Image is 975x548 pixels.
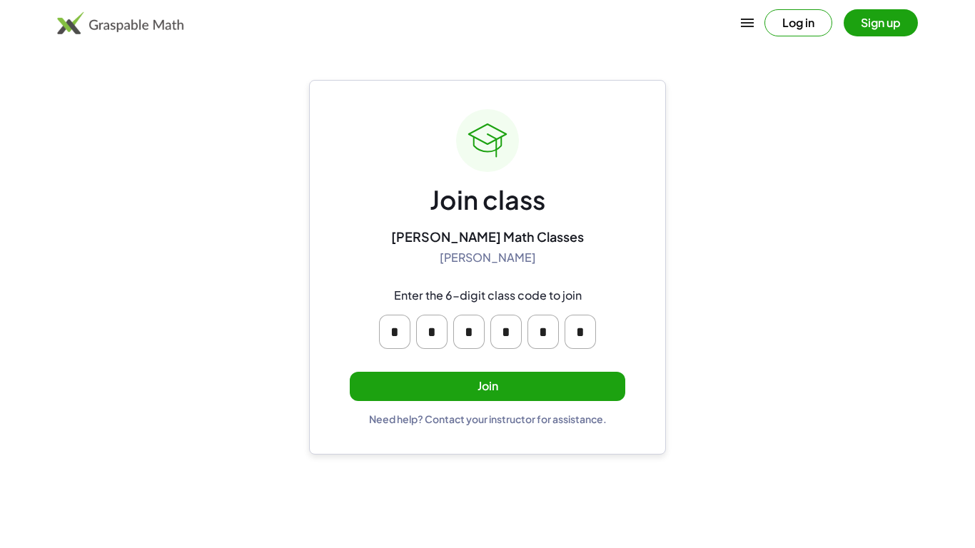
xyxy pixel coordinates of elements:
div: [PERSON_NAME] Math Classes [391,228,584,245]
input: Please enter OTP character 5 [527,315,559,349]
div: Enter the 6-digit class code to join [394,288,582,303]
button: Sign up [844,9,918,36]
input: Please enter OTP character 1 [379,315,410,349]
div: [PERSON_NAME] [440,250,536,265]
div: Need help? Contact your instructor for assistance. [369,412,607,425]
button: Log in [764,9,832,36]
button: Join [350,372,625,401]
div: Join class [430,183,545,217]
input: Please enter OTP character 6 [565,315,596,349]
input: Please enter OTP character 4 [490,315,522,349]
input: Please enter OTP character 3 [453,315,485,349]
input: Please enter OTP character 2 [416,315,448,349]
